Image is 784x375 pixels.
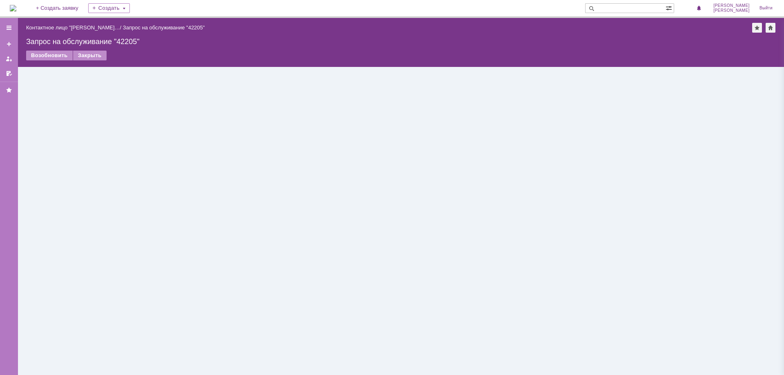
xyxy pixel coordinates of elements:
a: Перейти на домашнюю страницу [10,5,16,11]
a: Создать заявку [2,38,16,51]
div: Добавить в избранное [752,23,762,33]
div: Запрос на обслуживание "42205" [123,24,205,31]
a: Мои согласования [2,67,16,80]
a: Контактное лицо "[PERSON_NAME]… [26,24,120,31]
div: Запрос на обслуживание "42205" [26,38,776,46]
div: / [26,24,123,31]
a: Мои заявки [2,52,16,65]
div: Создать [88,3,130,13]
span: [PERSON_NAME] [713,3,750,8]
div: Сделать домашней страницей [766,23,775,33]
img: logo [10,5,16,11]
span: [PERSON_NAME] [713,8,750,13]
span: Расширенный поиск [666,4,674,11]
